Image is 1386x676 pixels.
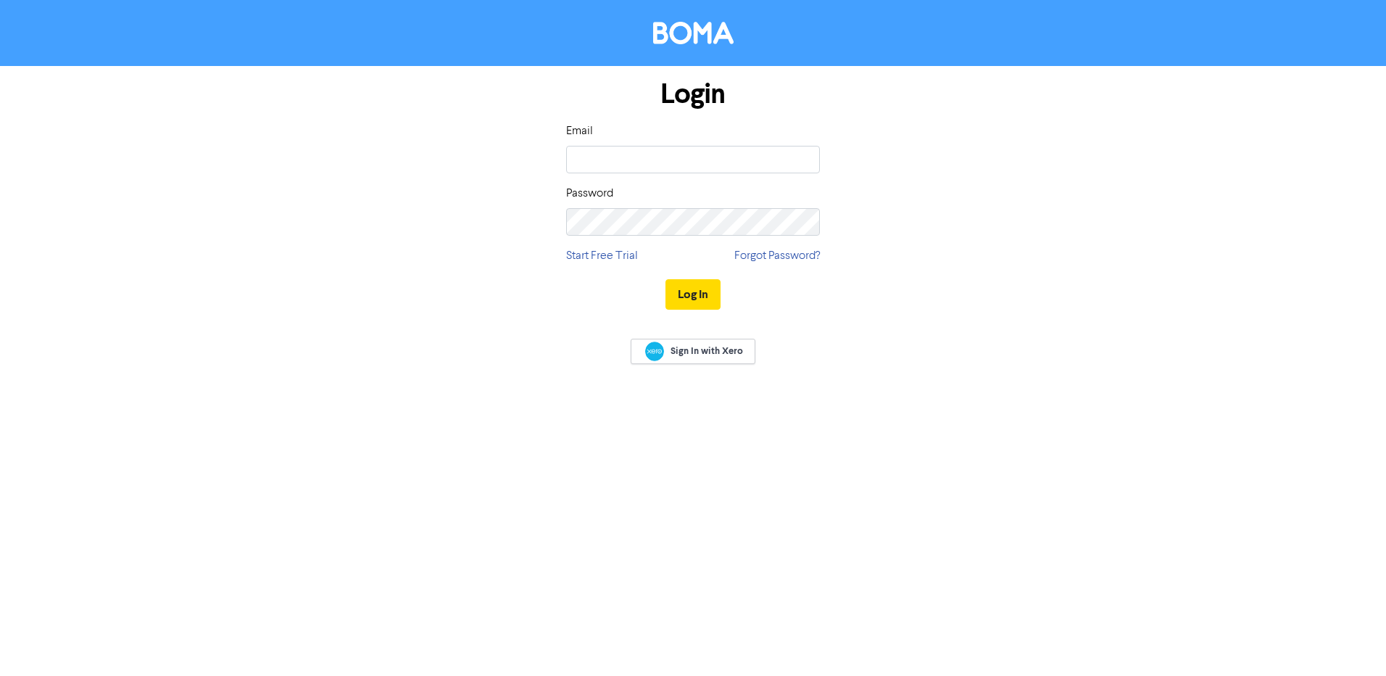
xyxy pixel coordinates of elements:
[566,78,820,111] h1: Login
[645,342,664,361] img: Xero logo
[734,247,820,265] a: Forgot Password?
[653,22,734,44] img: BOMA Logo
[566,123,593,140] label: Email
[631,339,755,364] a: Sign In with Xero
[566,247,638,265] a: Start Free Trial
[566,185,613,202] label: Password
[671,345,743,358] span: Sign In with Xero
[665,279,721,310] button: Log In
